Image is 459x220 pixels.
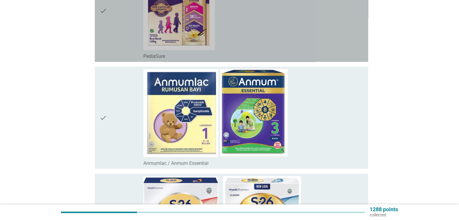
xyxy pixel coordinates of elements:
[370,207,398,212] p: 1288 points
[100,69,107,166] i: check
[370,212,398,218] p: collected
[143,53,165,59] label: PediaSure
[143,69,288,157] img: 8325319c-e4b9-4e48-9a3b-2092b7ce6ea1-ammunlac.png
[143,160,209,166] label: Anmumlac / Anmum Essential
